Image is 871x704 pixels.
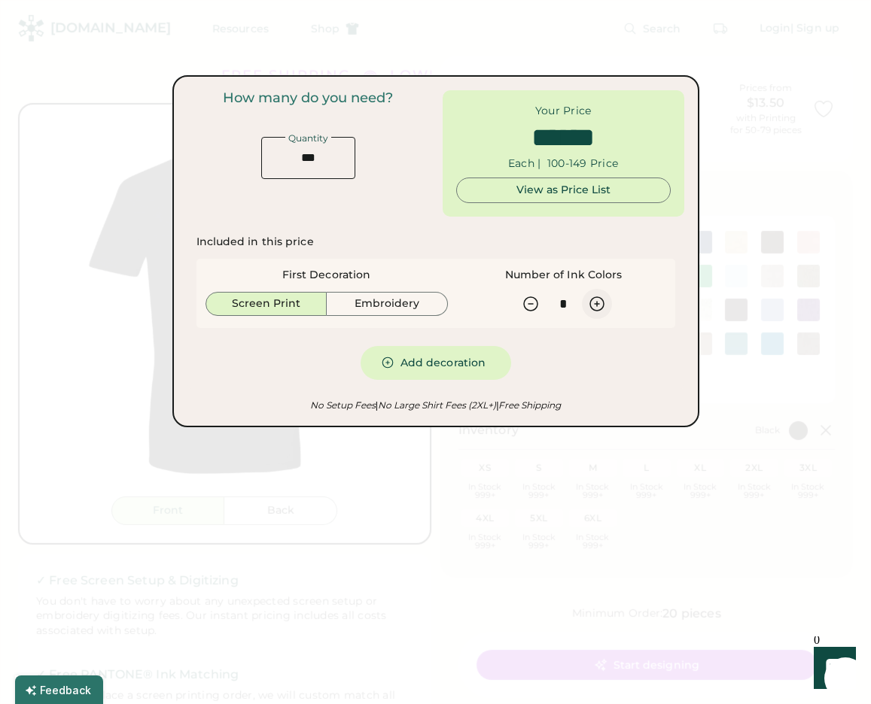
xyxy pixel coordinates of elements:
div: First Decoration [282,268,371,283]
div: Number of Ink Colors [505,268,623,283]
em: No Setup Fees [310,399,376,411]
div: How many do you need? [223,90,393,107]
div: Quantity [285,134,331,143]
button: Screen Print [206,292,327,316]
button: Embroidery [327,292,448,316]
em: No Large Shirt Fees (2XL+) [376,399,496,411]
iframe: Front Chat [799,636,864,701]
div: View as Price List [469,183,658,198]
em: Free Shipping [496,399,561,411]
div: Your Price [535,104,592,119]
font: | [376,399,378,411]
font: | [496,399,498,411]
div: Each | 100-149 Price [508,156,618,171]
button: Add decoration [361,346,511,380]
div: Included in this price [196,235,314,250]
